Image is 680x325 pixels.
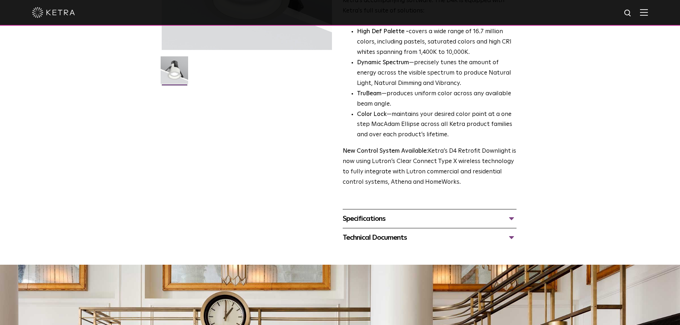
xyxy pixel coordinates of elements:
li: —produces uniform color across any available beam angle. [357,89,517,110]
li: —maintains your desired color point at a one step MacAdam Ellipse across all Ketra product famili... [357,110,517,141]
div: Technical Documents [343,232,517,243]
strong: High Def Palette - [357,29,409,35]
img: D4R Retrofit Downlight [161,56,188,89]
img: ketra-logo-2019-white [32,7,75,18]
img: Hamburger%20Nav.svg [640,9,648,16]
strong: Dynamic Spectrum [357,60,409,66]
strong: New Control System Available: [343,148,428,154]
li: —precisely tunes the amount of energy across the visible spectrum to produce Natural Light, Natur... [357,58,517,89]
strong: TruBeam [357,91,382,97]
p: Ketra’s D4 Retrofit Downlight is now using Lutron’s Clear Connect Type X wireless technology to f... [343,146,517,188]
p: covers a wide range of 16.7 million colors, including pastels, saturated colors and high CRI whit... [357,27,517,58]
strong: Color Lock [357,111,387,117]
div: Specifications [343,213,517,224]
img: search icon [624,9,633,18]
